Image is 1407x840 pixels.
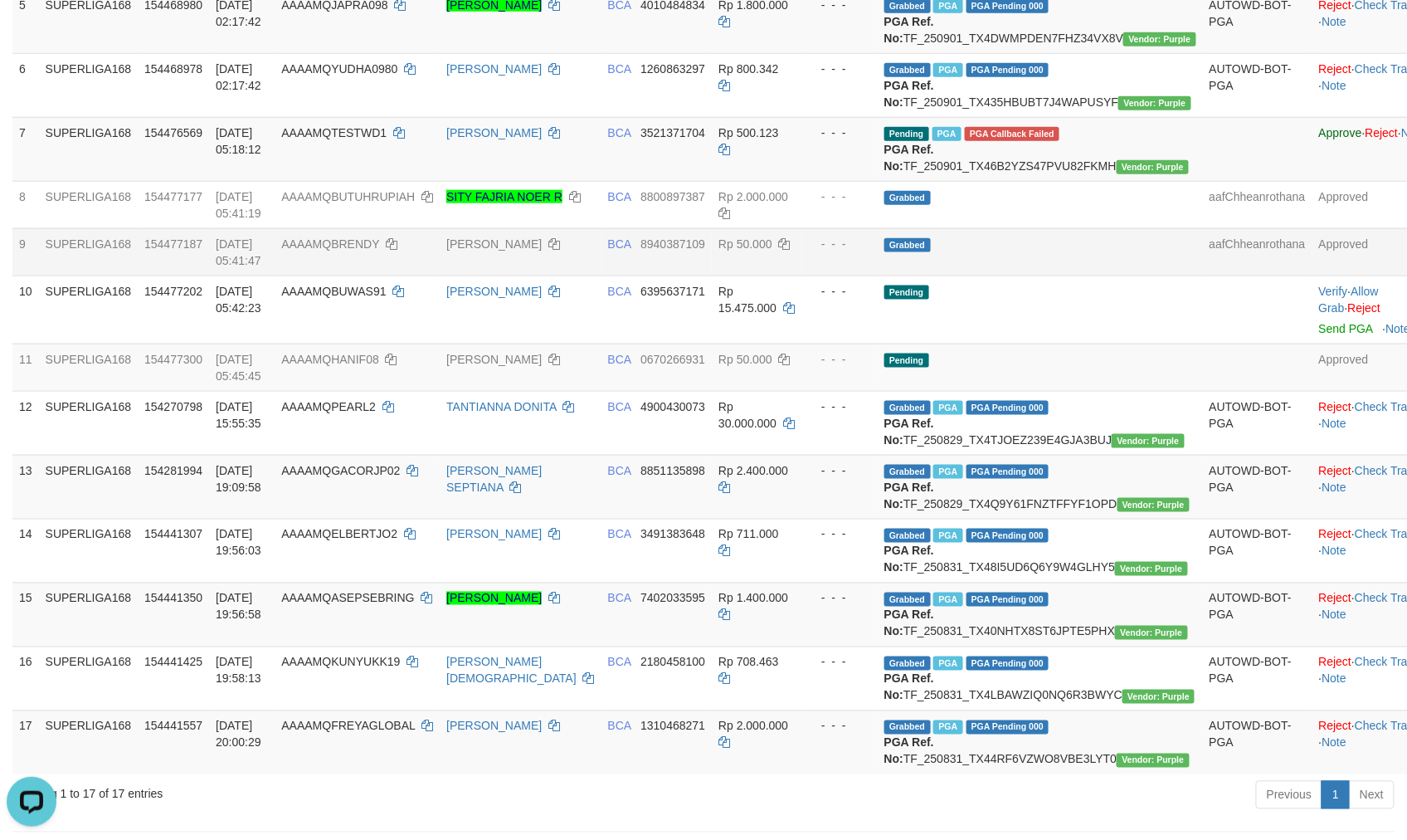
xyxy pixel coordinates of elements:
span: AAAAMQGACORJP02 [281,464,400,477]
a: Reject [1319,400,1352,413]
span: Copy 3521371704 to clipboard [640,126,705,139]
span: 154441557 [144,720,202,733]
span: Rp 2.400.000 [718,464,788,477]
span: AAAAMQYUDHA0980 [281,62,397,76]
a: Reject [1319,592,1352,605]
span: 154477300 [144,353,202,366]
span: · [1319,285,1379,315]
span: [DATE] 05:42:23 [216,285,261,315]
span: AAAAMQTESTWD1 [281,126,387,139]
span: Rp 800.342 [718,62,778,76]
a: TANTIANNA DONITA [446,400,557,413]
span: 154441425 [144,656,202,669]
span: Copy 7402033595 to clipboard [640,592,705,605]
a: Note [1322,417,1347,430]
b: PGA Ref. No: [884,608,934,638]
span: Grabbed [884,657,931,671]
span: Copy 1260863297 to clipboard [640,62,705,76]
span: 154476569 [144,126,202,139]
span: Vendor URL: https://trx4.1velocity.biz [1117,754,1189,768]
span: Rp 711.000 [718,528,778,541]
span: PGA Pending [966,465,1049,479]
td: SUPERLIGA168 [39,228,139,276]
span: Copy 8800897387 to clipboard [640,190,705,203]
span: Copy 3491383648 to clipboard [640,528,705,541]
td: AUTOWD-BOT-PGA [1203,583,1312,647]
td: SUPERLIGA168 [39,647,139,711]
a: Send PGA [1319,322,1373,335]
span: Marked by aafsoycanthlai [933,529,962,543]
span: BCA [608,656,631,669]
span: Copy 8851135898 to clipboard [640,464,705,477]
td: TF_250831_TX40NHTX8ST6JPTE5PHX [878,583,1203,647]
span: BCA [608,126,631,139]
td: SUPERLIGA168 [39,276,139,344]
span: Copy 6395637171 to clipboard [640,285,705,298]
span: PGA Pending [966,657,1049,671]
a: [PERSON_NAME] SEPTIANA [446,464,542,494]
span: Vendor URL: https://trx4.1velocity.biz [1115,562,1187,576]
a: Next [1349,781,1395,809]
td: 17 [12,711,39,774]
span: AAAAMQPEARL2 [281,400,376,413]
td: TF_250829_TX4Q9Y61FNZTFFYF1OPD [878,455,1203,519]
a: [PERSON_NAME] [446,592,542,605]
span: Vendor URL: https://trx4.1velocity.biz [1117,498,1190,512]
td: 16 [12,647,39,711]
a: Reject [1319,720,1352,733]
div: Showing 1 to 17 of 17 entries [12,779,574,803]
div: - - - [808,590,871,607]
span: Vendor URL: https://trx4.1velocity.biz [1118,96,1190,110]
span: Marked by aafnonsreyleab [933,465,962,479]
span: Vendor URL: https://trx4.1velocity.biz [1112,434,1184,448]
a: Previous [1256,781,1322,809]
a: Reject [1348,301,1381,315]
span: PGA Pending [966,63,1049,77]
td: SUPERLIGA168 [39,53,139,117]
b: PGA Ref. No: [884,143,934,173]
span: 154468978 [144,62,202,76]
a: Note [1322,736,1347,750]
a: Reject [1366,126,1399,139]
div: - - - [808,654,871,671]
div: - - - [808,283,871,300]
span: AAAAMQFREYAGLOBAL [281,720,415,733]
a: SITY FAJRIA NOER R [446,190,562,203]
a: [PERSON_NAME][DEMOGRAPHIC_DATA] [446,656,577,686]
span: Pending [884,286,929,300]
td: AUTOWD-BOT-PGA [1203,391,1312,455]
b: PGA Ref. No: [884,545,934,574]
td: 6 [12,53,39,117]
span: BCA [608,62,631,76]
td: 10 [12,276,39,344]
span: BCA [608,190,631,203]
span: BCA [608,464,631,477]
span: PGA Pending [966,529,1049,543]
span: Copy 2180458100 to clipboard [640,656,705,669]
span: Rp 2.000.000 [718,190,788,203]
td: TF_250901_TX46B2YZS47PVU82FKMH [878,117,1203,181]
span: AAAAMQASEPSEBRING [281,592,414,605]
td: TF_250901_TX435HBUBT7J4WAPUSYF [878,53,1203,117]
a: [PERSON_NAME] [446,285,542,298]
span: Grabbed [884,593,931,607]
b: PGA Ref. No: [884,417,934,447]
td: TF_250829_TX4TJOEZ239E4GJA3BUJ [878,391,1203,455]
td: AUTOWD-BOT-PGA [1203,455,1312,519]
span: [DATE] 05:41:19 [216,190,261,220]
div: - - - [808,398,871,415]
div: - - - [808,188,871,205]
td: TF_250831_TX44RF6VZWO8VBE3LYT0 [878,711,1203,774]
span: 154281994 [144,464,202,477]
span: Vendor URL: https://trx4.1velocity.biz [1115,626,1187,640]
span: Rp 50.000 [718,353,772,366]
span: [DATE] 19:09:58 [216,464,261,494]
span: 154441307 [144,528,202,541]
td: AUTOWD-BOT-PGA [1203,53,1312,117]
span: Marked by aafchoeunmanni [933,63,962,77]
a: 1 [1322,781,1350,809]
span: PGA Pending [966,720,1049,735]
div: - - - [808,718,871,735]
b: PGA Ref. No: [884,481,934,510]
td: SUPERLIGA168 [39,519,139,583]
